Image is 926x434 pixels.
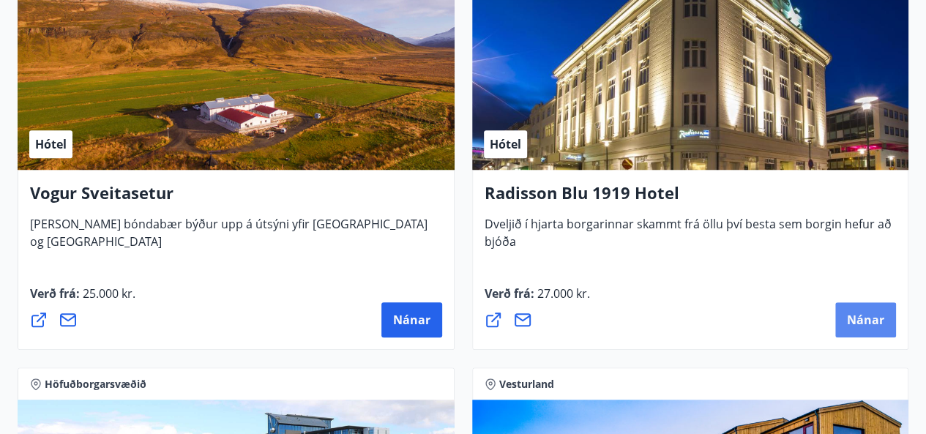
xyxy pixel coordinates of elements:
[534,285,590,302] span: 27.000 kr.
[835,302,896,337] button: Nánar
[80,285,135,302] span: 25.000 kr.
[393,312,430,328] span: Nánar
[30,182,442,215] h4: Vogur Sveitasetur
[485,216,892,261] span: Dveljið í hjarta borgarinnar skammt frá öllu því besta sem borgin hefur að bjóða
[381,302,442,337] button: Nánar
[45,377,146,392] span: Höfuðborgarsvæðið
[847,312,884,328] span: Nánar
[30,216,427,261] span: [PERSON_NAME] bóndabær býður upp á útsýni yfir [GEOGRAPHIC_DATA] og [GEOGRAPHIC_DATA]
[485,285,590,313] span: Verð frá :
[499,377,554,392] span: Vesturland
[490,136,521,152] span: Hótel
[485,182,897,215] h4: Radisson Blu 1919 Hotel
[30,285,135,313] span: Verð frá :
[35,136,67,152] span: Hótel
